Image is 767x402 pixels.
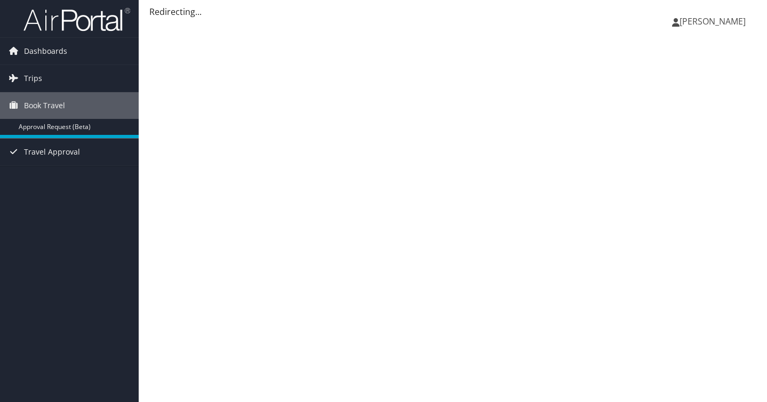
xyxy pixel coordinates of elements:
div: Redirecting... [149,5,756,18]
span: Trips [24,65,42,92]
img: airportal-logo.png [23,7,130,32]
span: [PERSON_NAME] [680,15,746,27]
span: Travel Approval [24,139,80,165]
span: Book Travel [24,92,65,119]
a: [PERSON_NAME] [672,5,756,37]
span: Dashboards [24,38,67,65]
